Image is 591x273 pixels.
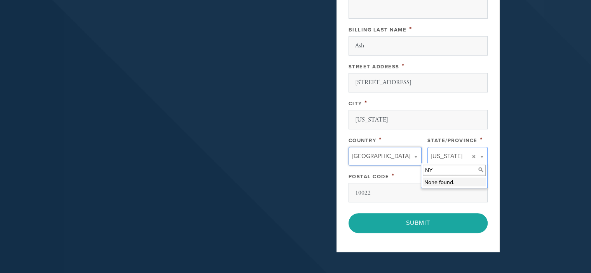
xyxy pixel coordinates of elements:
label: Billing Last Name [349,27,407,33]
a: [GEOGRAPHIC_DATA] [349,147,422,165]
li: None found. [423,177,486,186]
span: This field is required. [364,99,368,107]
span: This field is required. [409,25,412,33]
a: [US_STATE] [427,147,488,165]
label: State/Province [427,137,478,144]
label: Postal Code [349,174,389,180]
input: Submit [349,213,488,233]
label: City [349,101,362,107]
span: This field is required. [379,136,382,144]
span: This field is required. [402,62,405,70]
span: [GEOGRAPHIC_DATA] [352,151,410,161]
label: Country [349,137,377,144]
span: This field is required. [480,136,483,144]
span: [US_STATE] [431,151,462,161]
label: Street Address [349,64,399,70]
span: This field is required. [392,172,395,180]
